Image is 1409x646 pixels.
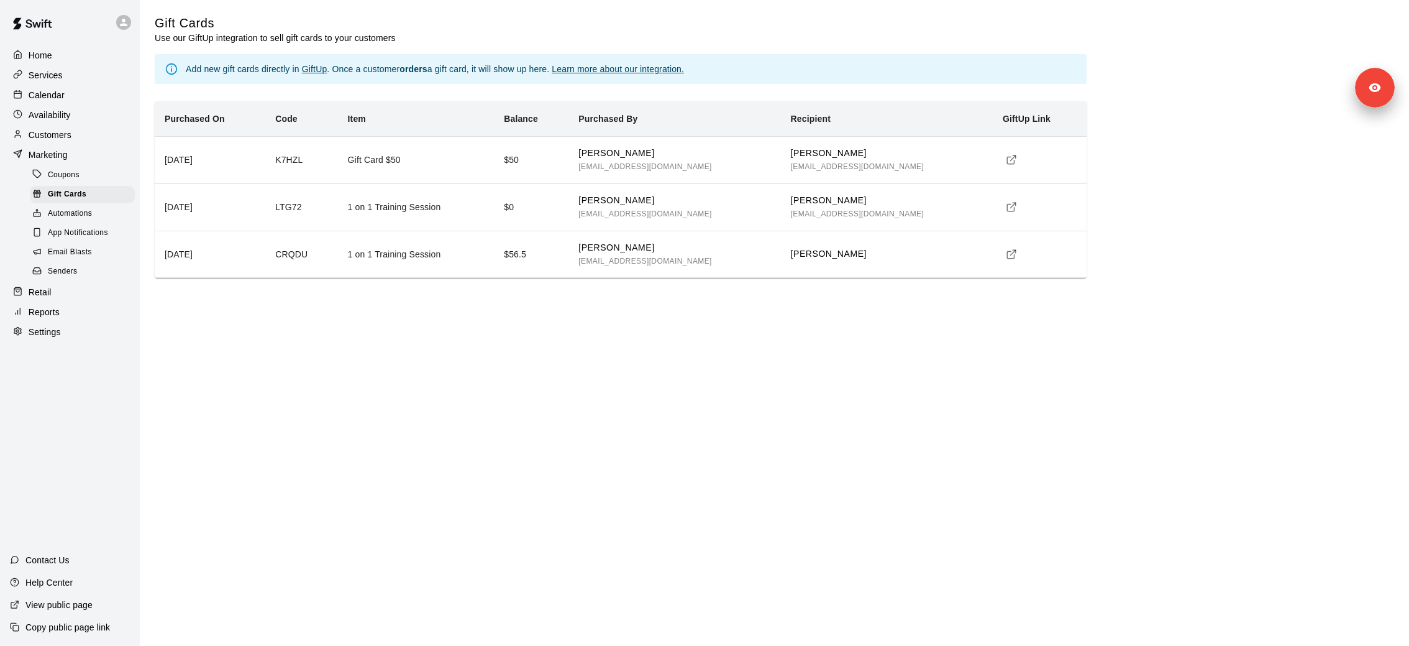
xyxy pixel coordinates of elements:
[265,231,337,278] td: CRQDU
[791,114,831,124] b: Recipient
[155,231,265,278] th: [DATE]
[791,147,983,160] p: [PERSON_NAME]
[48,169,80,182] span: Coupons
[578,257,712,265] span: [EMAIL_ADDRESS][DOMAIN_NAME]
[348,114,366,124] b: Item
[29,149,68,161] p: Marketing
[155,32,396,44] p: Use our GiftUp integration to sell gift cards to your customers
[29,306,60,318] p: Reports
[29,89,65,101] p: Calendar
[10,106,130,124] a: Availability
[578,147,770,160] p: [PERSON_NAME]
[30,262,140,282] a: Senders
[30,165,140,185] a: Coupons
[155,136,265,183] th: [DATE]
[25,621,110,634] p: Copy public page link
[10,303,130,321] a: Reports
[399,64,427,74] b: orders
[155,101,1087,279] table: simple table
[10,86,130,104] a: Calendar
[791,194,983,207] p: [PERSON_NAME]
[48,246,92,259] span: Email Blasts
[10,145,130,164] a: Marketing
[30,186,135,203] div: Gift Cards
[155,15,396,32] h5: Gift Cards
[338,136,495,183] td: Gift Card $50
[186,58,684,80] div: Add new gift cards directly in . Once a customer a gift card, it will show up here.
[10,283,130,302] a: Retail
[494,183,568,231] td: $ 0
[265,136,337,183] td: K7HZL
[30,263,135,280] div: Senders
[48,265,78,278] span: Senders
[29,109,71,121] p: Availability
[30,224,135,242] div: App Notifications
[30,205,140,224] a: Automations
[30,205,135,223] div: Automations
[791,162,924,171] span: [EMAIL_ADDRESS][DOMAIN_NAME]
[578,210,712,218] span: [EMAIL_ADDRESS][DOMAIN_NAME]
[275,114,298,124] b: Code
[29,286,52,298] p: Retail
[25,576,73,589] p: Help Center
[29,326,61,338] p: Settings
[10,46,130,65] a: Home
[338,183,495,231] td: 1 on 1 Training Session
[578,162,712,171] span: [EMAIL_ADDRESS][DOMAIN_NAME]
[10,323,130,341] a: Settings
[30,244,135,261] div: Email Blasts
[165,114,225,124] b: Purchased On
[10,66,130,85] a: Services
[504,114,538,124] b: Balance
[791,210,924,218] span: [EMAIL_ADDRESS][DOMAIN_NAME]
[30,224,140,243] a: App Notifications
[30,243,140,262] a: Email Blasts
[29,49,52,62] p: Home
[48,227,108,239] span: App Notifications
[302,64,327,74] a: GiftUp
[48,208,92,220] span: Automations
[578,194,770,207] p: [PERSON_NAME]
[48,188,86,201] span: Gift Cards
[30,185,140,204] a: Gift Cards
[29,129,71,141] p: Customers
[25,599,93,611] p: View public page
[1003,114,1051,124] b: GiftUp Link
[265,183,337,231] td: LTG72
[494,136,568,183] td: $ 50
[578,114,637,124] b: Purchased By
[578,241,770,254] p: [PERSON_NAME]
[494,231,568,278] td: $ 56.5
[30,167,135,184] div: Coupons
[791,247,983,261] p: [PERSON_NAME]
[10,126,130,144] a: Customers
[155,183,265,231] th: [DATE]
[552,64,684,74] a: Learn more about our integration.
[338,231,495,278] td: 1 on 1 Training Session
[25,554,70,566] p: Contact Us
[29,69,63,81] p: Services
